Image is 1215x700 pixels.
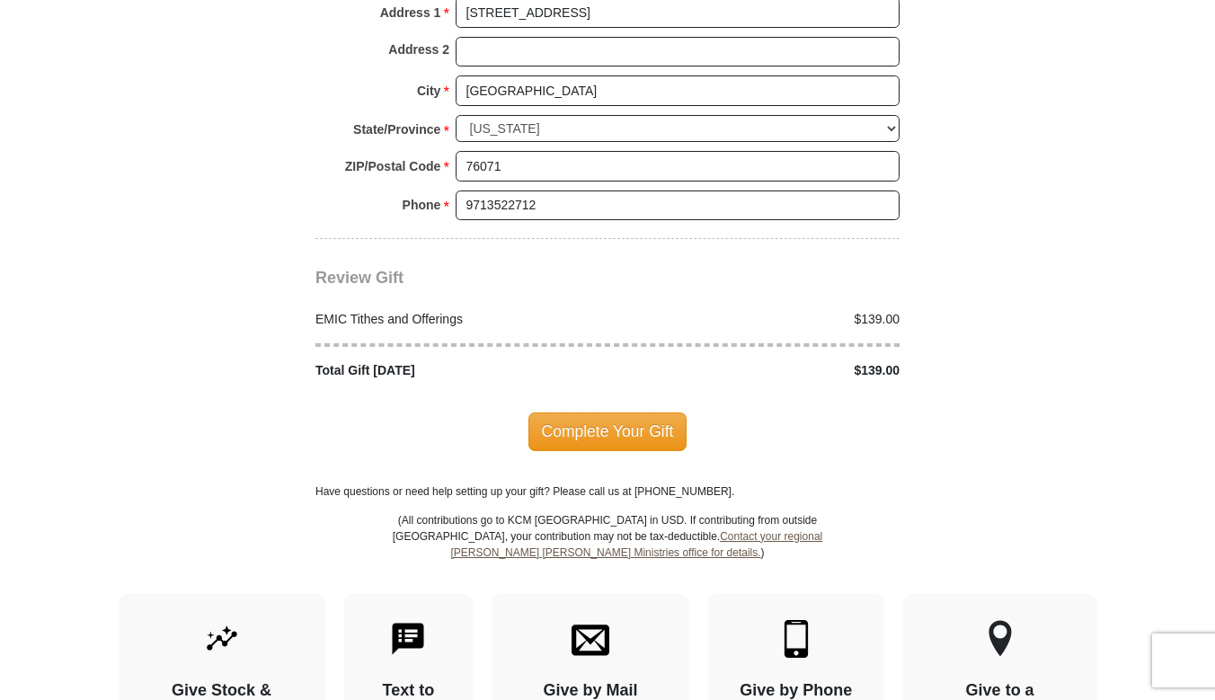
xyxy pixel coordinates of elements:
[315,483,900,500] p: Have questions or need help setting up your gift? Please call us at [PHONE_NUMBER].
[315,269,404,287] span: Review Gift
[777,620,815,658] img: mobile.svg
[306,310,608,329] div: EMIC Tithes and Offerings
[417,78,440,103] strong: City
[203,620,241,658] img: give-by-stock.svg
[403,192,441,217] strong: Phone
[389,620,427,658] img: text-to-give.svg
[353,117,440,142] strong: State/Province
[392,512,823,593] p: (All contributions go to KCM [GEOGRAPHIC_DATA] in USD. If contributing from outside [GEOGRAPHIC_D...
[388,37,449,62] strong: Address 2
[572,620,609,658] img: envelope.svg
[607,310,909,329] div: $139.00
[988,620,1013,658] img: other-region
[450,530,822,559] a: Contact your regional [PERSON_NAME] [PERSON_NAME] Ministries office for details.
[528,412,687,450] span: Complete Your Gift
[306,361,608,380] div: Total Gift [DATE]
[607,361,909,380] div: $139.00
[345,154,441,179] strong: ZIP/Postal Code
